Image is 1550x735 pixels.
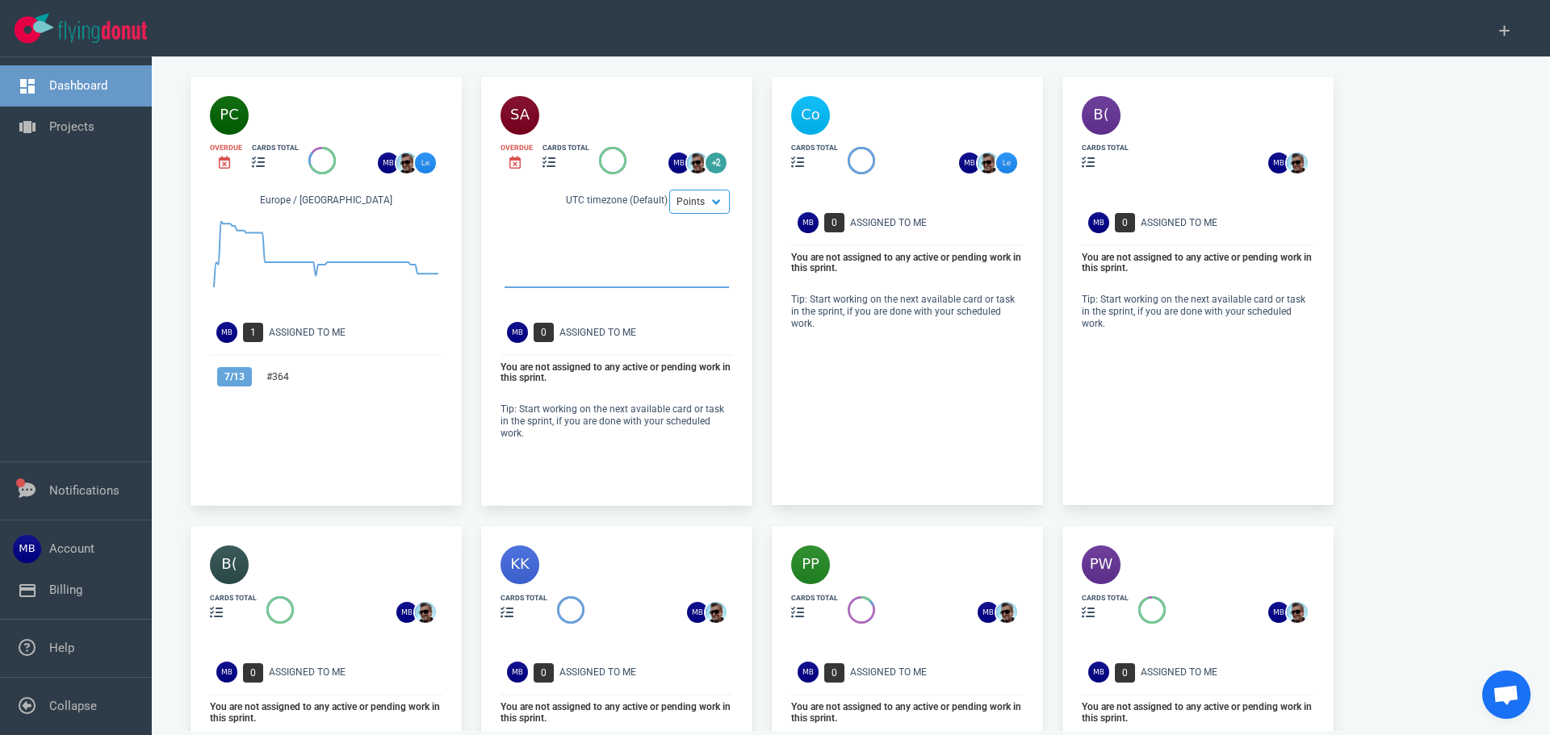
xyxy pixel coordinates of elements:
span: 0 [824,663,844,683]
div: Open de chat [1482,670,1531,719]
img: 26 [978,152,999,173]
div: Assigned To Me [269,665,452,679]
div: Europe / [GEOGRAPHIC_DATA] [210,193,442,211]
img: 26 [706,602,727,623]
div: Assigned To Me [850,665,1033,679]
span: 0 [824,213,844,232]
div: cards total [791,143,838,153]
span: 0 [243,663,263,683]
img: 40 [791,545,830,584]
img: 26 [1268,602,1289,623]
span: 0 [1115,213,1135,232]
div: Overdue [501,143,533,153]
a: Billing [49,583,82,597]
img: 26 [996,602,1017,623]
p: You are not assigned to any active or pending work in this sprint. [791,702,1024,724]
div: cards total [791,593,838,603]
div: Assigned To Me [1141,665,1324,679]
div: Assigned To Me [559,665,743,679]
img: 40 [501,545,539,584]
div: cards total [252,143,299,153]
img: Avatar [507,322,528,343]
a: Help [49,641,74,655]
img: 40 [1082,545,1121,584]
img: 26 [378,152,399,173]
img: 26 [1287,152,1308,173]
img: Avatar [216,662,237,683]
img: 40 [1082,96,1121,135]
img: 40 [501,96,539,135]
span: 0 [1115,663,1135,683]
span: 7 / 13 [217,367,252,386]
img: Avatar [1088,212,1109,233]
img: 26 [415,602,436,623]
div: Assigned To Me [850,215,1033,230]
a: Account [49,541,94,556]
img: 26 [668,152,689,173]
img: Avatar [798,212,819,233]
div: UTC timezone (Default) [501,193,733,211]
img: 26 [1287,602,1308,623]
img: 26 [396,152,417,173]
div: Overdue [210,143,242,153]
p: You are not assigned to any active or pending work in this sprint. [1082,702,1314,724]
div: cards total [542,143,589,153]
p: Tip: Start working on the next available card or task in the sprint, if you are done with your sc... [501,403,733,440]
img: Avatar [1088,662,1109,683]
a: Notifications [49,483,119,498]
div: cards total [210,593,257,603]
div: Assigned To Me [1141,215,1324,230]
a: Projects [49,119,94,134]
img: 26 [1268,152,1289,173]
span: 0 [534,663,554,683]
p: Tip: Start working on the next available card or task in the sprint, if you are done with your sc... [791,294,1024,330]
a: Dashboard [49,78,107,93]
div: Assigned To Me [559,325,743,340]
img: 40 [210,545,249,584]
span: 1 [243,323,263,342]
img: 26 [978,602,999,623]
a: Collapse [49,699,97,713]
img: 26 [415,152,436,173]
img: 26 [996,152,1017,173]
img: Avatar [216,322,237,343]
img: 40 [791,96,830,135]
text: +2 [712,158,720,167]
img: 26 [687,602,708,623]
img: Avatar [798,662,819,683]
p: You are not assigned to any active or pending work in this sprint. [501,362,733,384]
img: 26 [687,152,708,173]
img: 40 [210,96,249,135]
div: cards total [1082,593,1129,603]
p: You are not assigned to any active or pending work in this sprint. [501,702,733,724]
p: You are not assigned to any active or pending work in this sprint. [210,702,442,724]
a: #364 [266,371,289,382]
p: Tip: Start working on the next available card or task in the sprint, if you are done with your sc... [1082,294,1314,330]
div: Assigned To Me [269,325,452,340]
span: 0 [534,323,554,342]
div: cards total [1082,143,1129,153]
p: You are not assigned to any active or pending work in this sprint. [791,253,1024,274]
p: You are not assigned to any active or pending work in this sprint. [1082,253,1314,274]
img: 26 [396,602,417,623]
div: cards total [501,593,547,603]
img: Avatar [507,662,528,683]
img: Flying Donut text logo [58,21,147,43]
img: 26 [959,152,980,173]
